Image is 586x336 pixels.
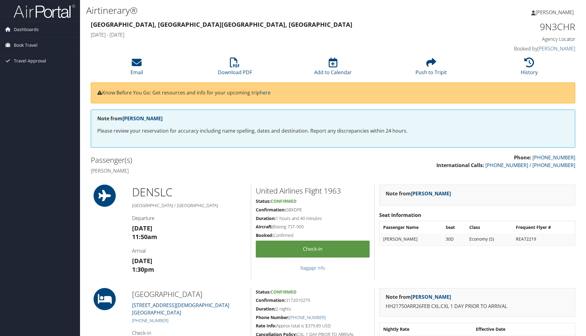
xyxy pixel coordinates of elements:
[260,89,271,96] a: here
[256,224,370,230] h5: Boeing 737-900
[256,232,273,238] strong: Booked:
[86,4,415,17] h1: Airtinerary®
[132,224,152,232] strong: [DATE]
[256,241,370,258] a: Check-in
[132,202,246,209] h5: [GEOGRAPHIC_DATA] / [GEOGRAPHIC_DATA]
[97,127,569,135] p: Please review your reservation for accuracy including name spelling, dates and destination. Repor...
[466,222,512,233] th: Class
[256,289,271,295] strong: Status:
[380,234,442,245] td: [PERSON_NAME]
[289,314,326,320] a: [PHONE_NUMBER]
[91,20,352,29] strong: [GEOGRAPHIC_DATA], [GEOGRAPHIC_DATA] [GEOGRAPHIC_DATA], [GEOGRAPHIC_DATA]
[514,154,531,161] strong: Phone:
[537,45,575,52] a: [PERSON_NAME]
[380,222,442,233] th: Passenger Name
[14,53,46,69] span: Travel Approval
[256,186,370,196] h2: United Airlines Flight 1963
[379,212,421,218] strong: Seat Information
[521,61,538,76] a: History
[473,324,574,335] th: Effective Date
[132,233,157,241] strong: 11:50am
[132,302,229,316] a: [STREET_ADDRESS][DEMOGRAPHIC_DATA][GEOGRAPHIC_DATA]
[256,207,370,213] h5: GBXDPE
[91,31,452,38] h4: [DATE] - [DATE]
[91,155,328,165] h2: Passenger(s)
[386,190,451,197] strong: Note from
[256,323,276,329] strong: Rate Info:
[436,162,484,169] strong: International Calls:
[122,115,163,122] a: [PERSON_NAME]
[411,294,451,300] a: [PERSON_NAME]
[256,232,370,238] h5: Confirmed
[411,190,451,197] a: [PERSON_NAME]
[271,289,296,295] span: Confirmed
[461,36,575,42] h4: Agency Locator
[386,302,569,310] p: HH21750ARR26FEB CXL:CXL 1 DAY PRIOR TO ARRIVAL
[256,323,370,329] h5: Approx total is $379.89 USD
[132,257,152,265] strong: [DATE]
[380,324,472,335] th: Nightly Rate
[218,61,252,76] a: Download PDF
[513,222,574,233] th: Frequent Flyer #
[300,265,325,271] a: Baggage Info
[256,215,276,221] strong: Duration:
[97,115,163,122] strong: Note from
[314,61,352,76] a: Add to Calendar
[14,22,39,37] span: Dashboards
[256,314,289,320] strong: Phone Number:
[256,306,276,312] strong: Duration:
[256,297,370,303] h5: 3172010279
[14,38,38,53] span: Book Travel
[91,167,328,174] h4: [PERSON_NAME]
[386,294,451,300] strong: Note from
[132,215,246,222] h4: Departure
[256,224,273,230] strong: Aircraft:
[256,297,286,303] strong: Confirmation:
[256,207,286,213] strong: Confirmation:
[461,45,575,52] h4: Booked by
[513,234,574,245] td: REA72219
[132,185,246,200] h1: DEN SLC
[271,198,296,204] span: Confirmed
[132,289,246,299] h2: [GEOGRAPHIC_DATA]
[485,162,575,169] a: [PHONE_NUMBER] / [PHONE_NUMBER]
[14,4,75,18] img: airportal-logo.png
[132,247,246,254] h4: Arrival
[531,3,580,22] a: [PERSON_NAME]
[256,198,271,204] strong: Status:
[461,20,575,33] h1: 9N3CHR
[532,154,575,161] a: [PHONE_NUMBER]
[466,234,512,245] td: Economy (S)
[256,306,370,312] h5: 2 nights
[132,265,154,274] strong: 1:30pm
[256,215,370,222] h5: 1 hours and 40 minutes
[536,9,574,16] span: [PERSON_NAME]
[443,234,466,245] td: 30D
[130,61,143,76] a: Email
[97,89,569,97] p: Know Before You Go: Get resources and info for your upcoming trip
[132,318,168,323] a: [PHONE_NUMBER]
[443,222,466,233] th: Seat
[415,61,447,76] a: Push to Tripit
